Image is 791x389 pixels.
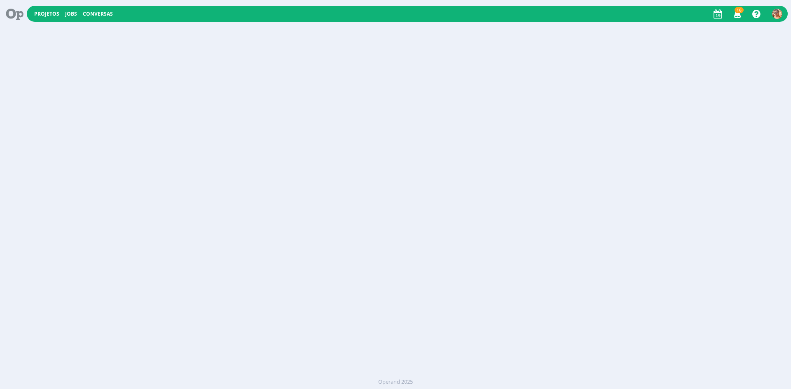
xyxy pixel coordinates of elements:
img: V [772,9,782,19]
span: 16 [735,7,744,13]
a: Projetos [34,10,59,17]
a: Jobs [65,10,77,17]
a: Conversas [83,10,113,17]
button: Conversas [80,11,115,17]
button: Jobs [63,11,80,17]
button: 16 [728,7,745,21]
button: V [772,7,783,21]
button: Projetos [32,11,62,17]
